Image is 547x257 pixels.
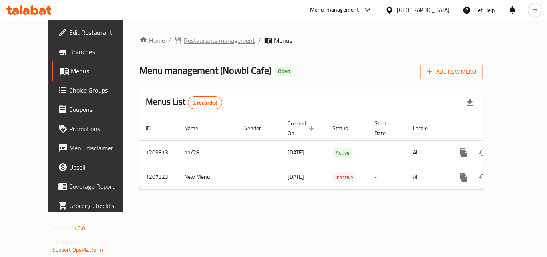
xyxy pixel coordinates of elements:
span: [DATE] [288,172,304,182]
button: Change Status [473,143,493,162]
a: Home [139,36,165,45]
span: Version: [52,223,72,233]
a: Upsell [52,158,140,177]
td: 1207323 [139,165,178,189]
span: Branches [69,47,133,57]
span: ID [146,123,161,133]
span: Start Date [374,119,397,138]
span: m [533,6,537,14]
div: Menu-management [310,5,359,15]
th: Actions [448,116,537,141]
span: Inactive [332,173,356,182]
a: Restaurants management [174,36,255,45]
td: 11/28 [178,140,238,165]
span: Menu management ( Nowbl Cafe ) [139,61,271,79]
span: Grocery Checklist [69,201,133,210]
span: Menus [71,66,133,76]
button: more [454,168,473,187]
div: Export file [460,93,479,112]
span: Upsell [69,162,133,172]
li: / [168,36,171,45]
td: - [368,165,406,189]
a: Grocery Checklist [52,196,140,215]
h2: Menus List [146,96,222,109]
div: Open [275,67,293,76]
a: Branches [52,42,140,61]
a: Edit Restaurant [52,23,140,42]
nav: breadcrumb [139,36,483,45]
span: Vendor [244,123,271,133]
span: Name [184,123,209,133]
button: Add New Menu [420,65,483,79]
span: [DATE] [288,147,304,158]
span: Coupons [69,105,133,114]
td: 1209313 [139,140,178,165]
a: Menu disclaimer [52,138,140,158]
div: Inactive [332,172,356,182]
span: Locale [413,123,438,133]
a: Promotions [52,119,140,138]
a: Coverage Report [52,177,140,196]
td: - [368,140,406,165]
a: Support.OpsPlatform [52,245,103,255]
span: Choice Groups [69,85,133,95]
span: Open [275,68,293,75]
span: 1.0.0 [73,223,86,233]
span: Restaurants management [184,36,255,45]
a: Menus [52,61,140,81]
span: Coverage Report [69,182,133,191]
table: enhanced table [139,116,537,190]
span: 2 record(s) [188,99,222,107]
span: Get support on: [52,237,89,247]
span: Promotions [69,124,133,134]
span: Status [332,123,358,133]
span: Menu disclaimer [69,143,133,153]
span: Add New Menu [427,67,476,77]
div: [GEOGRAPHIC_DATA] [397,6,450,14]
a: Coupons [52,100,140,119]
td: All [406,140,448,165]
span: Edit Restaurant [69,28,133,37]
td: All [406,165,448,189]
a: Choice Groups [52,81,140,100]
span: Menus [274,36,292,45]
li: / [258,36,261,45]
td: New Menu [178,165,238,189]
button: more [454,143,473,162]
span: Active [332,148,353,158]
button: Change Status [473,168,493,187]
span: Created On [288,119,316,138]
